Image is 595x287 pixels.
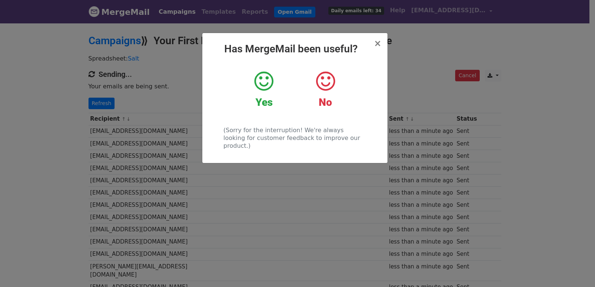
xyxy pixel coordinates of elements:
span: × [374,38,381,49]
a: Yes [239,70,289,109]
strong: Yes [255,96,273,108]
p: (Sorry for the interruption! We're always looking for customer feedback to improve our product.) [223,126,366,150]
h2: Has MergeMail been useful? [208,43,382,55]
a: No [300,70,350,109]
button: Close [374,39,381,48]
strong: No [319,96,332,108]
